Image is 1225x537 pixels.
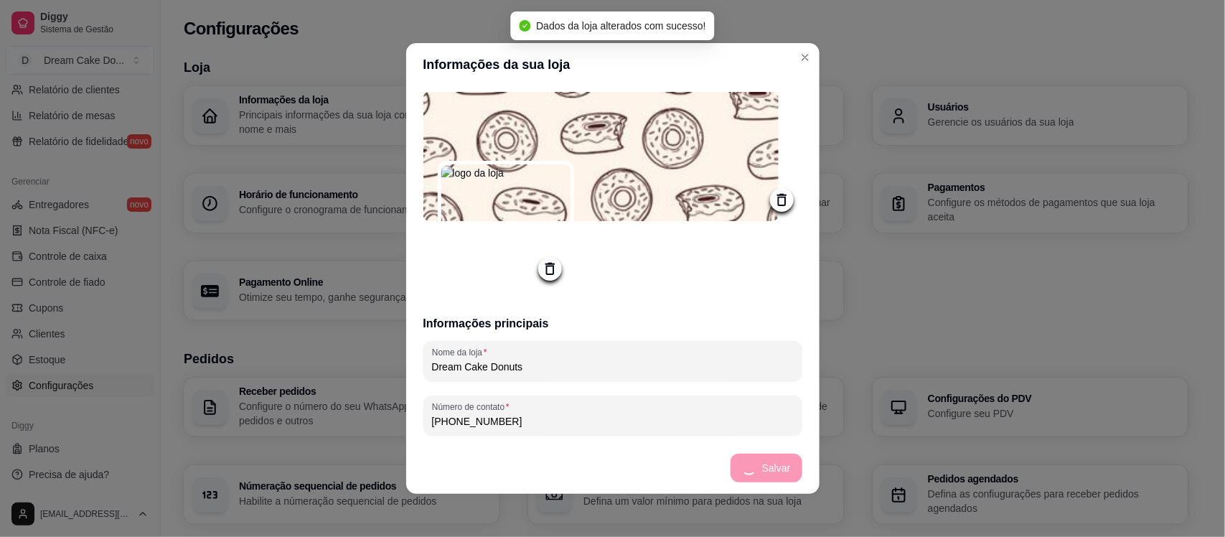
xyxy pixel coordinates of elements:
button: Close [794,46,817,69]
input: Número de contato [432,414,794,429]
header: Informações da sua loja [406,43,820,86]
img: logo da loja [423,92,779,221]
img: logo da loja [441,166,571,295]
label: Nome da loja [432,346,492,358]
input: Nome da loja [432,360,794,374]
h3: Informações principais [423,315,802,332]
label: Número de contato [432,401,514,413]
span: check-circle [519,20,530,32]
span: Dados da loja alterados com sucesso! [536,20,706,32]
